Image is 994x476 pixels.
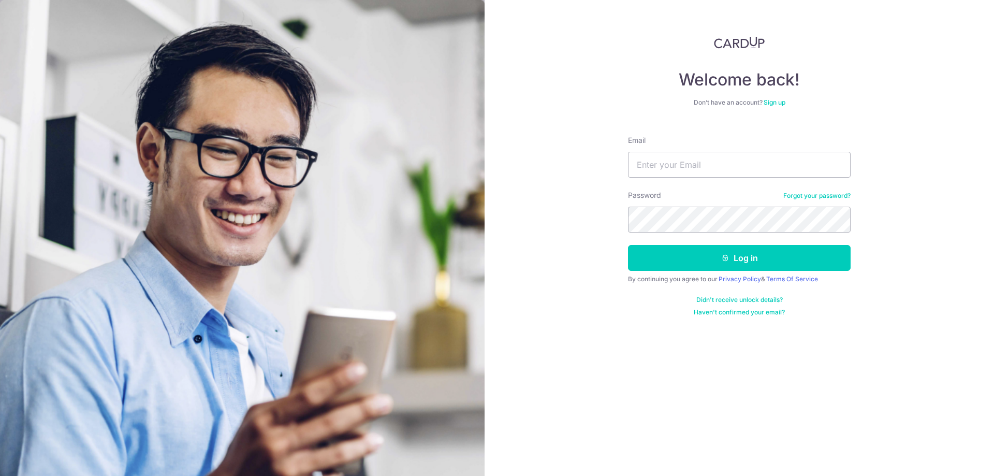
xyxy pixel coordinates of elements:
button: Log in [628,245,851,271]
a: Haven't confirmed your email? [694,308,785,316]
a: Privacy Policy [719,275,761,283]
a: Didn't receive unlock details? [696,296,783,304]
a: Sign up [764,98,785,106]
div: By continuing you agree to our & [628,275,851,283]
img: CardUp Logo [714,36,765,49]
label: Email [628,135,646,146]
h4: Welcome back! [628,69,851,90]
a: Terms Of Service [766,275,818,283]
div: Don’t have an account? [628,98,851,107]
a: Forgot your password? [783,192,851,200]
label: Password [628,190,661,200]
input: Enter your Email [628,152,851,178]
